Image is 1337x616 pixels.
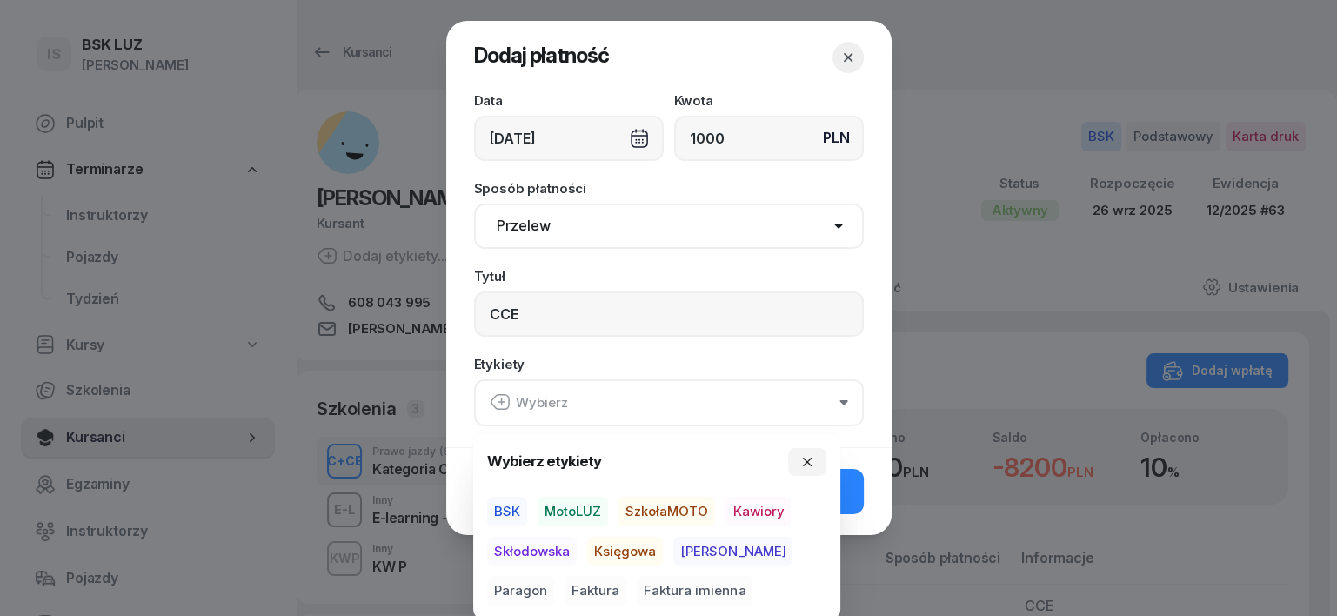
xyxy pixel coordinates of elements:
[487,450,601,473] h4: Wybierz etykiety
[538,497,608,526] button: MotoLUZ
[587,537,663,566] button: Księgowa
[565,576,626,606] button: Faktura
[487,497,527,526] button: BSK
[474,379,864,426] button: Wybierz
[637,576,752,606] button: Faktura imienna
[674,116,864,161] input: 0
[673,537,792,566] button: [PERSON_NAME]
[474,43,609,68] span: Dodaj płatność
[725,497,791,526] button: Kawiory
[487,576,554,606] button: Paragon
[490,392,568,414] div: Wybierz
[487,537,577,566] button: Skłodowska
[474,291,864,337] input: Np. zaliczka, pierwsza rata...
[618,497,715,526] button: SzkołaMOTO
